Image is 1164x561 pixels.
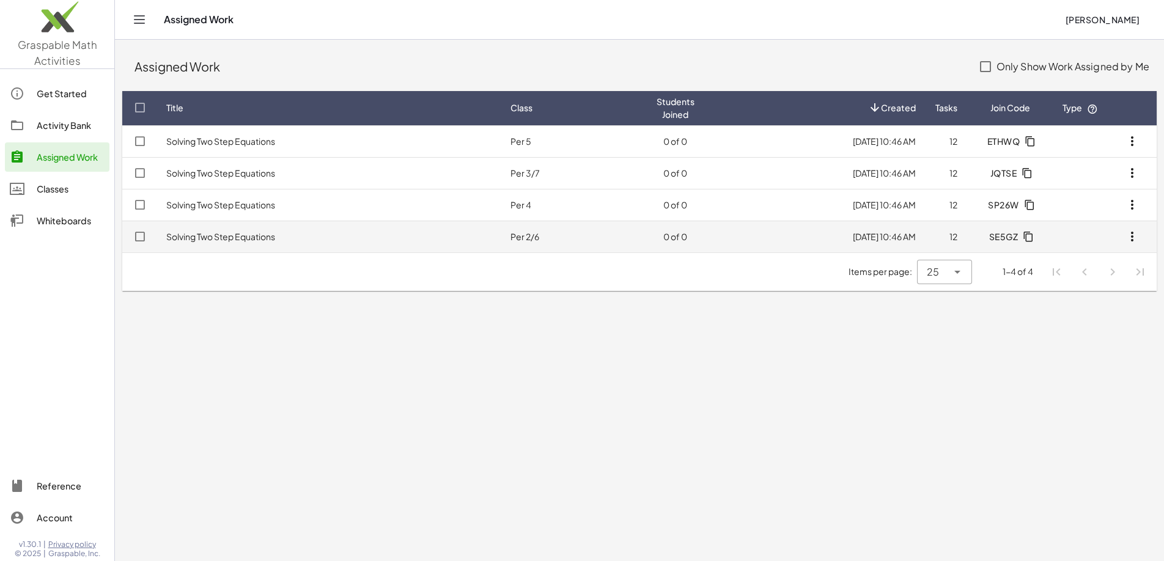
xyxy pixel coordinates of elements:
span: | [43,540,46,549]
a: Assigned Work [5,142,109,172]
span: Type [1063,102,1098,113]
td: [DATE] 10:46 AM [704,125,926,157]
a: Activity Bank [5,111,109,140]
span: | [43,549,46,559]
span: JQTSE [990,167,1017,178]
div: Activity Bank [37,118,105,133]
a: Classes [5,174,109,204]
div: Get Started [37,86,105,101]
span: Graspable Math Activities [18,38,97,67]
div: 1-4 of 4 [1003,265,1033,278]
span: SP26W [988,199,1019,210]
td: Per 5 [501,125,647,157]
nav: Pagination Navigation [1043,258,1154,286]
div: Account [37,510,105,525]
div: Assigned Work [37,150,105,164]
span: Class [510,101,532,114]
a: Solving Two Step Equations [166,136,275,147]
span: Items per page: [849,265,917,278]
span: Tasks [935,101,957,114]
a: Privacy policy [48,540,100,549]
span: Created [881,101,916,114]
td: 12 [926,157,967,189]
div: Whiteboards [37,213,105,228]
a: Solving Two Step Equations [166,199,275,210]
td: 12 [926,125,967,157]
button: JQTSE [980,162,1040,184]
td: 0 of 0 [647,125,704,157]
span: SE5GZ [989,231,1018,242]
div: Assigned Work [134,58,967,75]
td: 12 [926,221,967,252]
td: Per 4 [501,189,647,221]
span: Students Joined [657,95,694,121]
span: Join Code [990,101,1030,114]
td: Per 2/6 [501,221,647,252]
td: 0 of 0 [647,221,704,252]
label: Only Show Work Assigned by Me [996,52,1149,81]
a: Get Started [5,79,109,108]
a: Reference [5,471,109,501]
button: Toggle navigation [130,10,149,29]
td: Per 3/7 [501,157,647,189]
a: Solving Two Step Equations [166,231,275,242]
span: 25 [927,265,939,279]
a: Account [5,503,109,532]
div: Classes [37,182,105,196]
td: 0 of 0 [647,189,704,221]
div: Reference [37,479,105,493]
span: © 2025 [15,549,41,559]
td: [DATE] 10:46 AM [704,221,926,252]
span: v1.30.1 [19,540,41,549]
a: Solving Two Step Equations [166,167,275,178]
td: [DATE] 10:46 AM [704,157,926,189]
a: Whiteboards [5,206,109,235]
button: SP26W [978,194,1042,216]
td: [DATE] 10:46 AM [704,189,926,221]
span: Graspable, Inc. [48,549,100,559]
button: ETHWQ [977,130,1043,152]
button: [PERSON_NAME] [1055,9,1149,31]
span: Title [166,101,183,114]
button: SE5GZ [979,226,1041,248]
span: [PERSON_NAME] [1065,14,1140,25]
span: ETHWQ [987,136,1020,147]
td: 12 [926,189,967,221]
td: 0 of 0 [647,157,704,189]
